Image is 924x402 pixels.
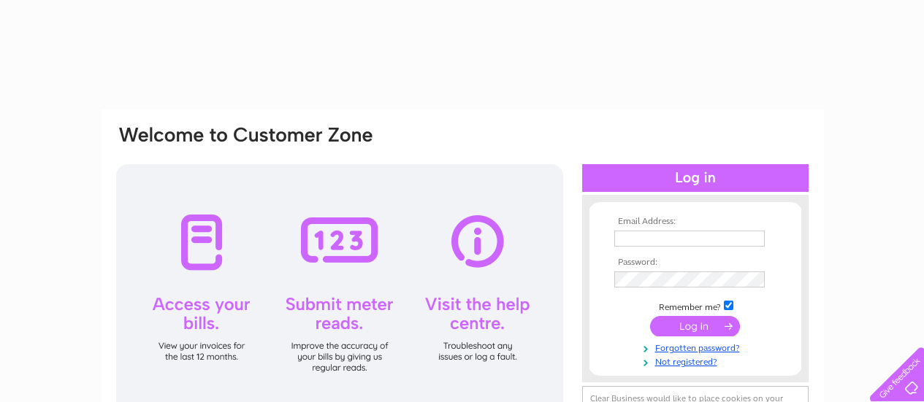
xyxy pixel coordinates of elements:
th: Password: [611,258,780,268]
td: Remember me? [611,298,780,313]
a: Forgotten password? [614,340,780,354]
th: Email Address: [611,217,780,227]
input: Submit [650,316,740,336]
a: Not registered? [614,354,780,368]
